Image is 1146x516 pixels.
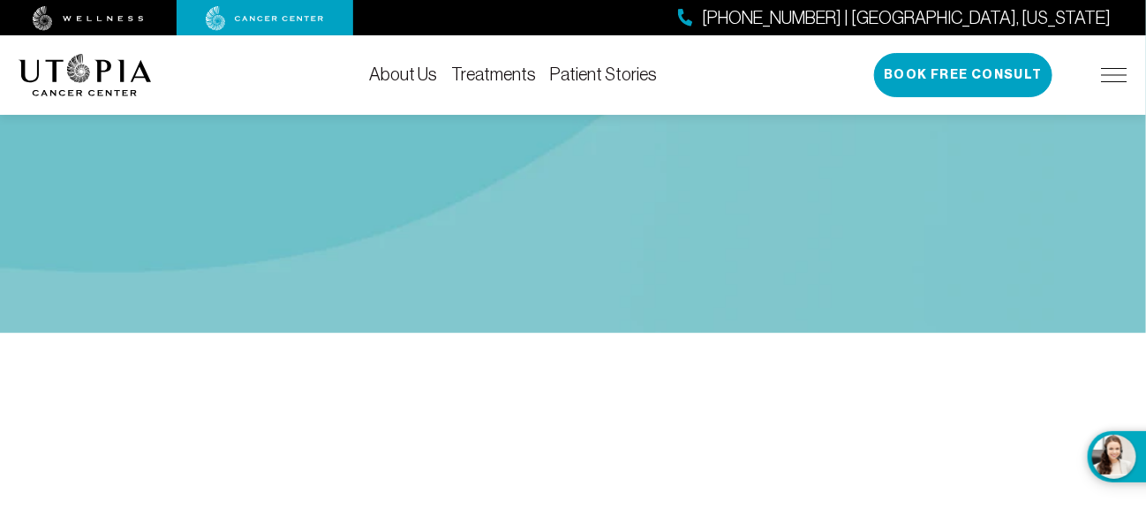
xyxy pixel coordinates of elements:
[702,5,1111,31] span: [PHONE_NUMBER] | [GEOGRAPHIC_DATA], [US_STATE]
[33,6,144,31] img: wellness
[550,64,657,84] a: Patient Stories
[206,6,324,31] img: cancer center
[1101,68,1127,82] img: icon-hamburger
[369,64,437,84] a: About Us
[451,64,536,84] a: Treatments
[678,5,1111,31] a: [PHONE_NUMBER] | [GEOGRAPHIC_DATA], [US_STATE]
[19,54,152,96] img: logo
[874,53,1052,97] button: Book Free Consult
